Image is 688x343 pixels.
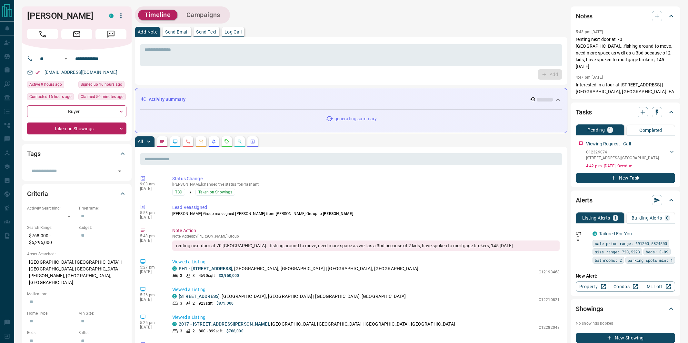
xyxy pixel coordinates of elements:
a: [EMAIL_ADDRESS][DOMAIN_NAME] [45,70,117,75]
p: 4590 sqft [199,273,215,279]
p: [DATE] [140,238,163,243]
p: 5:43 pm [DATE] [576,30,603,34]
span: beds: 3-99 [646,249,668,255]
p: Viewed a Listing [172,286,560,293]
svg: Notes [160,139,165,144]
div: condos.ca [172,322,177,326]
p: 5:27 pm [140,265,163,269]
span: sale price range: 691200,5824500 [595,240,667,247]
p: $768,000 - $5,295,000 [27,230,75,248]
h2: Showings [576,304,603,314]
svg: Requests [224,139,229,144]
span: Taken on Showings [198,189,232,195]
span: parking spots min: 1 [628,257,673,263]
div: Tags [27,146,126,162]
button: New Showing [576,333,675,343]
p: Send Email [165,30,188,34]
span: size range: 720,5223 [595,249,640,255]
p: Motivation: [27,291,126,297]
span: Call [27,29,58,39]
p: C12282048 [539,325,560,330]
a: [STREET_ADDRESS] [179,294,220,299]
p: C12329074 [586,149,659,155]
p: , [GEOGRAPHIC_DATA], [GEOGRAPHIC_DATA] | [GEOGRAPHIC_DATA], [GEOGRAPHIC_DATA] [179,321,455,328]
p: Viewed a Listing [172,259,560,265]
svg: Agent Actions [250,139,255,144]
p: [PERSON_NAME] Group reassigned [PERSON_NAME] from [PERSON_NAME] Group to [172,211,560,217]
div: condos.ca [172,266,177,271]
p: 3 [180,300,182,306]
span: Claimed 50 minutes ago [81,93,124,100]
svg: Listing Alerts [211,139,216,144]
svg: Lead Browsing Activity [173,139,178,144]
h2: Tags [27,149,40,159]
p: [DATE] [140,297,163,302]
p: 9:03 am [140,182,163,186]
p: C12193468 [539,269,560,275]
button: New Task [576,173,675,183]
p: All [138,139,143,144]
p: Areas Searched: [27,251,126,257]
span: Message [95,29,126,39]
p: Interested in a tour at [STREET_ADDRESS] | [GEOGRAPHIC_DATA], [GEOGRAPHIC_DATA]. EA [576,82,675,95]
p: , [GEOGRAPHIC_DATA], [GEOGRAPHIC_DATA] | [GEOGRAPHIC_DATA], [GEOGRAPHIC_DATA] [179,265,418,272]
p: , [GEOGRAPHIC_DATA], [GEOGRAPHIC_DATA] | [GEOGRAPHIC_DATA], [GEOGRAPHIC_DATA] [179,293,406,300]
p: 5:26 pm [140,293,163,297]
p: Listing Alerts [582,216,610,220]
p: Activity Summary [149,96,185,103]
span: bathrooms: 2 [595,257,622,263]
button: Timeline [138,10,177,20]
p: [DATE] [140,186,163,191]
button: Open [115,167,124,176]
span: Signed up 16 hours ago [81,81,122,88]
p: Min Size: [78,310,126,316]
a: 2017 - [STREET_ADDRESS][PERSON_NAME] [179,321,269,327]
p: 4:47 pm [DATE] [576,75,603,80]
div: Activity Summary [140,93,562,105]
p: Viewing Request - Call [586,141,631,147]
span: TBD [175,189,182,195]
div: Fri Sep 12 2025 [78,93,126,102]
p: Status Change [172,175,560,182]
p: 923 sqft [199,300,213,306]
p: Viewed a Listing [172,314,560,321]
p: 0 [666,216,669,220]
p: New Alert: [576,273,675,279]
div: condos.ca [109,14,114,18]
p: 2 [193,328,195,334]
h2: Tasks [576,107,592,117]
div: renting next door at 70 [GEOGRAPHIC_DATA]...fishing around to move, need more space as well as a ... [172,240,560,251]
div: Criteria [27,186,126,201]
a: PH1 - [STREET_ADDRESS] [179,266,232,271]
div: Taken on Showings [27,122,126,134]
p: 5:58 pm [140,211,163,215]
svg: Calls [185,139,191,144]
h2: Criteria [27,189,48,199]
a: Condos [609,281,642,292]
p: 3 [180,328,182,334]
p: Log Call [224,30,242,34]
a: Property [576,281,609,292]
p: 800 - 899 sqft [199,328,222,334]
p: [PERSON_NAME] changed the status for Prashant [172,182,560,187]
div: Alerts [576,192,675,208]
p: 1 [609,128,611,132]
p: Actively Searching: [27,205,75,211]
div: Showings [576,301,675,317]
h2: Notes [576,11,593,21]
span: Email [61,29,92,39]
h1: [PERSON_NAME] [27,11,99,21]
p: $768,000 [226,328,244,334]
p: [STREET_ADDRESS] , [GEOGRAPHIC_DATA] [586,155,659,161]
p: $3,950,000 [219,273,239,279]
button: Open [62,55,70,63]
p: generating summary [334,115,377,122]
button: Campaigns [180,10,227,20]
div: C12329074[STREET_ADDRESS],[GEOGRAPHIC_DATA] [586,148,675,162]
p: Timeframe: [78,205,126,211]
p: Pending [587,128,605,132]
svg: Opportunities [237,139,242,144]
p: 5:25 pm [140,320,163,325]
p: Building Alerts [632,216,662,220]
p: 1 [614,216,617,220]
